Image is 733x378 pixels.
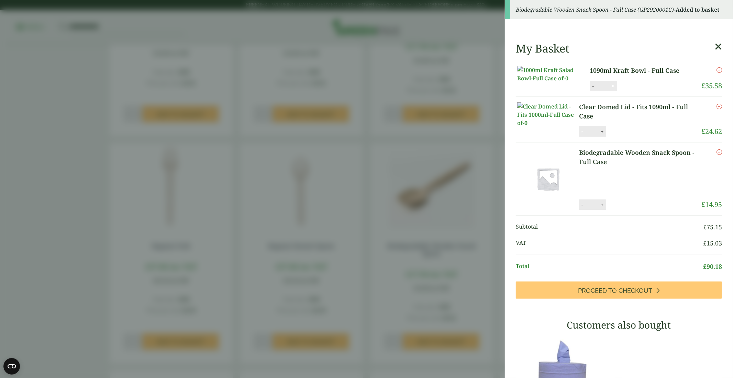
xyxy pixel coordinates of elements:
[516,239,703,248] span: VAT
[579,148,701,167] a: Biodegradable Wooden Snack Spoon - Full Case
[516,42,569,55] h2: My Basket
[517,148,579,210] img: Placeholder
[599,202,606,208] button: +
[579,202,585,208] button: -
[703,262,722,271] bdi: 90.18
[517,102,579,127] img: Clear Domed Lid - Fits 1000ml-Full Case of-0
[590,83,596,89] button: -
[717,66,722,74] a: Remove this item
[3,358,20,375] button: Open CMP widget
[701,127,705,136] span: £
[701,200,722,209] bdi: 14.95
[590,66,691,75] a: 1090ml Kraft Bowl - Full Case
[516,222,703,232] span: Subtotal
[701,200,705,209] span: £
[703,239,707,247] span: £
[516,282,722,299] a: Proceed to Checkout
[703,223,707,231] span: £
[717,102,722,111] a: Remove this item
[579,102,701,121] a: Clear Domed Lid - Fits 1090ml - Full Case
[599,129,606,135] button: +
[516,6,674,13] em: Biodegradable Wooden Snack Spoon - Full Case (GP2920001C)
[717,148,722,156] a: Remove this item
[517,66,579,82] img: 1000ml Kraft Salad Bowl-Full Case of-0
[610,83,617,89] button: +
[516,319,722,331] h3: Customers also bought
[701,81,722,90] bdi: 35.58
[579,129,585,135] button: -
[701,81,705,90] span: £
[676,6,719,13] strong: Added to basket
[703,239,722,247] bdi: 15.03
[703,262,707,271] span: £
[516,262,703,271] span: Total
[578,287,653,295] span: Proceed to Checkout
[703,223,722,231] bdi: 75.15
[701,127,722,136] bdi: 24.62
